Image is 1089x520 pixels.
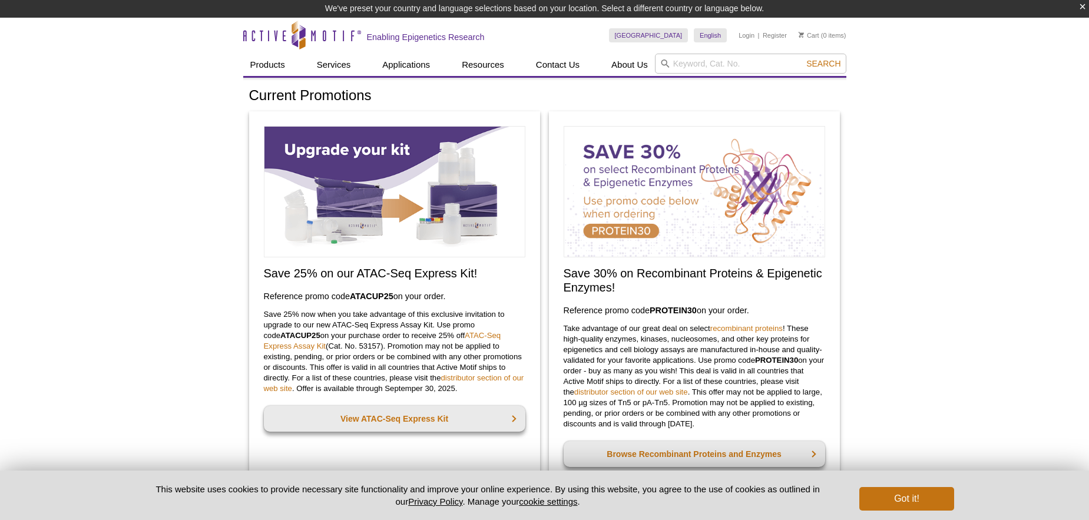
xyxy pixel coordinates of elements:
[806,59,840,68] span: Search
[574,387,688,396] a: distributor section of our web site
[249,88,840,105] h1: Current Promotions
[519,496,577,506] button: cookie settings
[755,356,798,365] strong: PROTEIN30
[350,292,393,301] strong: ATACUP25
[758,28,760,42] li: |
[859,487,954,511] button: Got it!
[564,126,825,257] img: Save on Recombinant Proteins and Enzymes
[264,266,525,280] h2: Save 25% on our ATAC-Seq Express Kit!
[264,126,525,257] img: Save on ATAC-Seq Express Assay Kit
[264,289,525,303] h3: Reference promo code on your order.
[375,54,437,76] a: Applications
[799,28,846,42] li: (0 items)
[564,323,825,429] p: Take advantage of our great deal on select ! These high-quality enzymes, kinases, nucleosomes, an...
[135,483,840,508] p: This website uses cookies to provide necessary site functionality and improve your online experie...
[604,54,655,76] a: About Us
[310,54,358,76] a: Services
[564,303,825,317] h3: Reference promo code on your order.
[367,32,485,42] h2: Enabling Epigenetics Research
[655,54,846,74] input: Keyword, Cat. No.
[264,309,525,394] p: Save 25% now when you take advantage of this exclusive invitation to upgrade to our new ATAC-Seq ...
[408,496,462,506] a: Privacy Policy
[803,58,844,69] button: Search
[280,331,320,340] strong: ATACUP25
[799,31,819,39] a: Cart
[243,54,292,76] a: Products
[264,406,525,432] a: View ATAC-Seq Express Kit
[650,306,697,315] strong: PROTEIN30
[609,28,689,42] a: [GEOGRAPHIC_DATA]
[564,441,825,467] a: Browse Recombinant Proteins and Enzymes
[710,324,783,333] a: recombinant proteins
[694,28,727,42] a: English
[529,54,587,76] a: Contact Us
[739,31,754,39] a: Login
[564,266,825,294] h2: Save 30% on Recombinant Proteins & Epigenetic Enzymes!
[455,54,511,76] a: Resources
[763,31,787,39] a: Register
[799,32,804,38] img: Your Cart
